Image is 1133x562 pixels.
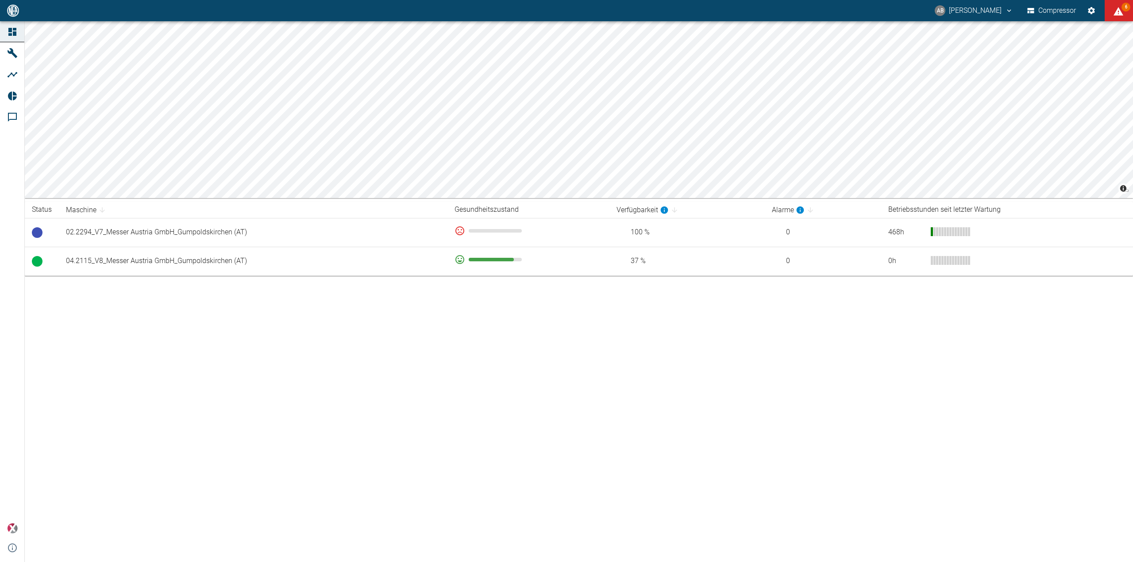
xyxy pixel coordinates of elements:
[1025,3,1078,19] button: Compressor
[66,205,108,215] span: Maschine
[888,256,924,266] div: 0 h
[617,256,757,266] span: 37 %
[617,227,757,237] span: 100 %
[1083,3,1099,19] button: Einstellungen
[59,218,447,247] td: 02.2294_V7_Messer Austria GmbH_Gumpoldskirchen (AT)
[25,21,1133,198] canvas: Map
[455,226,602,236] div: 0 %
[935,5,945,16] div: AB
[25,202,59,218] th: Status
[881,202,1133,218] th: Betriebsstunden seit letzter Wartung
[59,247,447,275] td: 04.2115_V8_Messer Austria GmbH_Gumpoldskirchen (AT)
[888,227,924,237] div: 468 h
[6,4,20,16] img: logo
[1121,3,1130,11] span: 6
[7,523,18,534] img: Xplore Logo
[772,256,874,266] span: 0
[933,3,1014,19] button: andreas.brandstetter@messergroup.com
[447,202,609,218] th: Gesundheitszustand
[772,205,805,215] div: berechnet für die letzten 7 Tage
[32,256,42,267] span: Betrieb
[617,205,669,215] div: berechnet für die letzten 7 Tage
[772,227,874,237] span: 0
[455,254,602,265] div: 85 %
[32,227,42,238] span: Betriebsbereit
